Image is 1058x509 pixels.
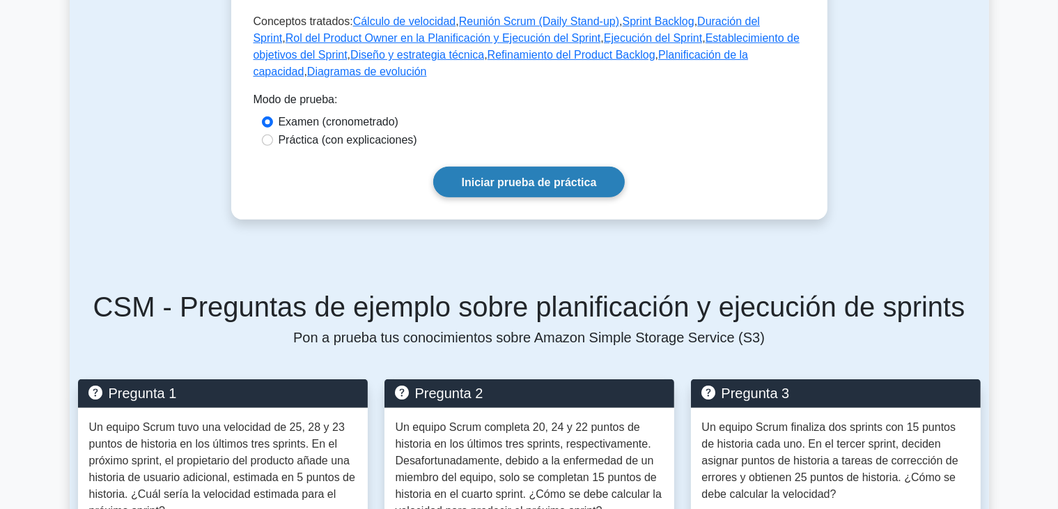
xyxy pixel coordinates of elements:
[459,15,619,27] a: Reunión Scrum (Daily Stand-up)
[307,66,427,77] a: Diagramas de evolución
[348,49,350,61] font: ,
[702,421,958,500] font: Un equipo Scrum finaliza dos sprints con 15 puntos de historia cada uno. En el tercer sprint, dec...
[304,66,306,77] font: ,
[293,330,765,345] font: Pon a prueba tus conocimientos sobre Amazon Simple Storage Service (S3)
[722,386,790,401] font: Pregunta 3
[484,49,487,61] font: ,
[456,15,458,27] font: ,
[350,49,484,61] a: Diseño y estrategia técnica
[604,32,702,44] a: Ejecución del Sprint
[109,386,177,401] font: Pregunta 1
[415,386,483,401] font: Pregunta 2
[433,167,625,197] a: Iniciar prueba de práctica
[462,176,597,188] font: Iniciar prueba de práctica
[286,32,601,44] a: Rol del Product Owner en la Planificación y Ejecución del Sprint
[702,32,705,44] font: ,
[254,93,338,105] font: Modo de prueba:
[600,32,603,44] font: ,
[619,15,622,27] font: ,
[93,291,965,322] font: CSM - Preguntas de ejemplo sobre planificación y ejecución de sprints
[655,49,658,61] font: ,
[254,49,749,77] a: Planificación de la capacidad
[353,15,456,27] a: Cálculo de velocidad
[279,134,417,146] font: Práctica (con explicaciones)
[282,32,285,44] font: ,
[623,15,694,27] a: Sprint Backlog
[488,49,655,61] a: Refinamiento del Product Backlog
[279,116,399,128] font: Examen (cronometrado)
[254,15,353,27] font: Conceptos tratados:
[694,15,697,27] font: ,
